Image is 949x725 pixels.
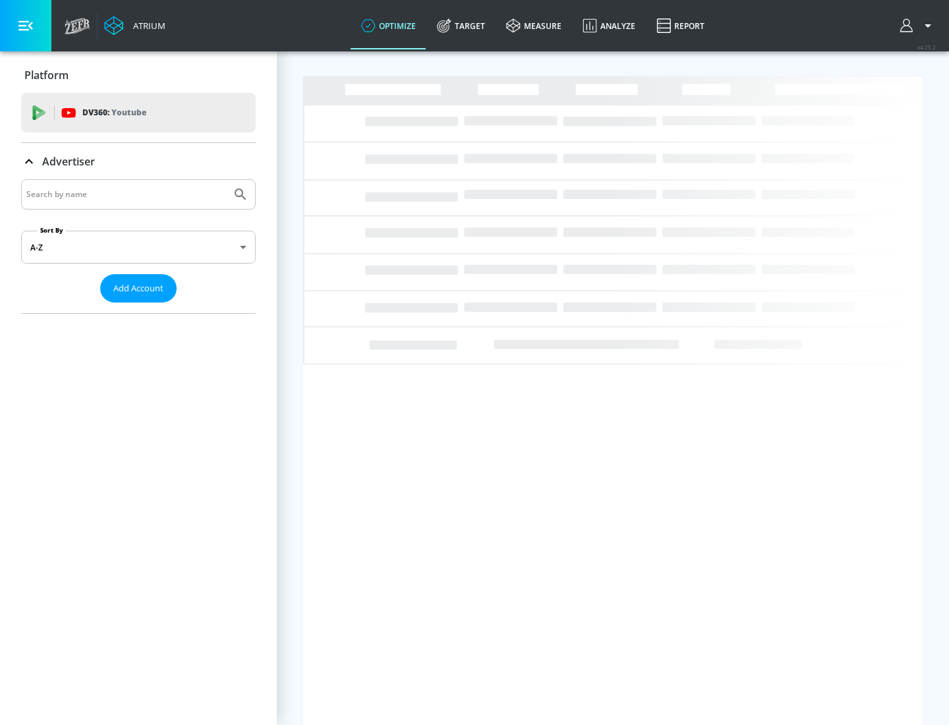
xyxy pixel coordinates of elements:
[496,2,572,49] a: measure
[21,303,256,313] nav: list of Advertiser
[426,2,496,49] a: Target
[24,68,69,82] p: Platform
[21,93,256,132] div: DV360: Youtube
[104,16,165,36] a: Atrium
[42,154,95,169] p: Advertiser
[111,105,146,119] p: Youtube
[572,2,646,49] a: Analyze
[917,43,936,51] span: v 4.25.2
[128,20,165,32] div: Atrium
[100,274,177,303] button: Add Account
[38,226,66,235] label: Sort By
[21,231,256,264] div: A-Z
[21,179,256,313] div: Advertiser
[113,281,163,296] span: Add Account
[82,105,146,120] p: DV360:
[351,2,426,49] a: optimize
[646,2,715,49] a: Report
[21,143,256,180] div: Advertiser
[21,57,256,94] div: Platform
[26,186,226,203] input: Search by name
